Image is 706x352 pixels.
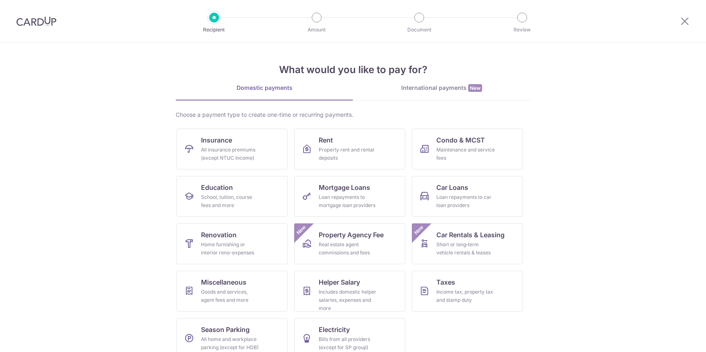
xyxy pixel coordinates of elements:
img: CardUp [16,16,56,26]
span: Helper Salary [319,277,360,287]
span: Condo & MCST [436,135,485,145]
div: All insurance premiums (except NTUC Income) [201,146,260,162]
div: Loan repayments to car loan providers [436,193,495,209]
div: Real estate agent commissions and fees [319,241,378,257]
span: Car Loans [436,183,468,192]
a: InsuranceAll insurance premiums (except NTUC Income) [176,129,288,169]
span: Taxes [436,277,455,287]
div: Domestic payments [176,84,353,92]
div: All home and workplace parking (except for HDB) [201,335,260,352]
a: RentProperty rent and rental deposits [294,129,405,169]
div: Loan repayments to mortgage loan providers [319,193,378,209]
a: Car LoansLoan repayments to car loan providers [412,176,523,217]
p: Recipient [184,26,244,34]
a: Helper SalaryIncludes domestic helper salaries, expenses and more [294,271,405,312]
div: Short or long‑term vehicle rentals & leases [436,241,495,257]
a: Mortgage LoansLoan repayments to mortgage loan providers [294,176,405,217]
a: Property Agency FeeReal estate agent commissions and feesNew [294,223,405,264]
span: Electricity [319,325,350,334]
a: RenovationHome furnishing or interior reno-expenses [176,223,288,264]
div: International payments [353,84,530,92]
span: Rent [319,135,333,145]
div: Includes domestic helper salaries, expenses and more [319,288,378,312]
div: Bills from all providers (except for SP group) [319,335,378,352]
span: Miscellaneous [201,277,246,287]
a: Condo & MCSTMaintenance and service fees [412,129,523,169]
span: Mortgage Loans [319,183,370,192]
span: Insurance [201,135,232,145]
span: Renovation [201,230,237,240]
span: Car Rentals & Leasing [436,230,505,240]
div: Income tax, property tax and stamp duty [436,288,495,304]
p: Review [492,26,552,34]
p: Amount [286,26,347,34]
span: New [412,223,426,237]
a: TaxesIncome tax, property tax and stamp duty [412,271,523,312]
a: Car Rentals & LeasingShort or long‑term vehicle rentals & leasesNew [412,223,523,264]
span: Season Parking [201,325,250,334]
h4: What would you like to pay for? [176,62,530,77]
div: Property rent and rental deposits [319,146,378,162]
a: MiscellaneousGoods and services, agent fees and more [176,271,288,312]
div: Goods and services, agent fees and more [201,288,260,304]
div: Maintenance and service fees [436,146,495,162]
div: Home furnishing or interior reno-expenses [201,241,260,257]
span: New [468,84,482,92]
span: New [295,223,308,237]
span: Property Agency Fee [319,230,384,240]
a: EducationSchool, tuition, course fees and more [176,176,288,217]
span: Education [201,183,233,192]
div: School, tuition, course fees and more [201,193,260,209]
p: Document [389,26,449,34]
div: Choose a payment type to create one-time or recurring payments. [176,111,530,119]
